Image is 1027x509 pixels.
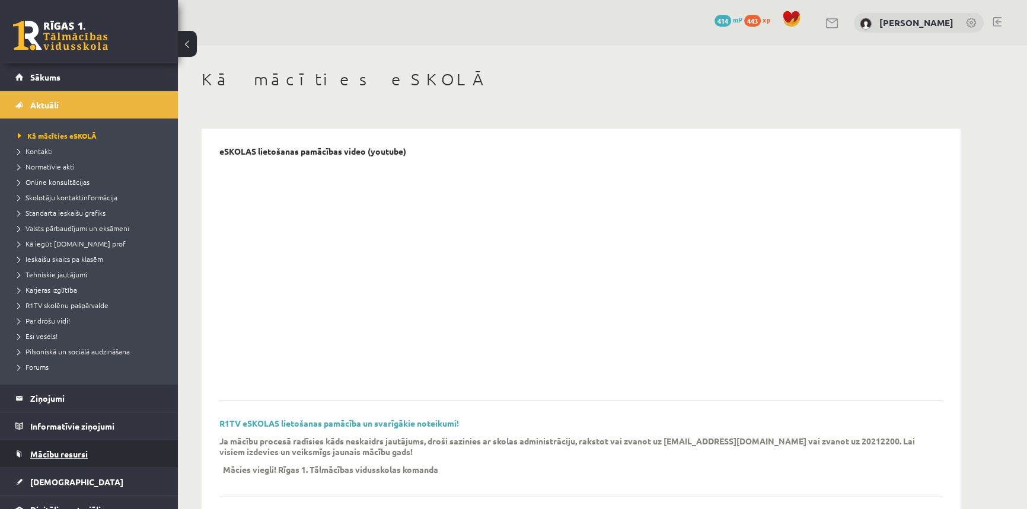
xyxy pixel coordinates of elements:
[219,146,406,156] p: eSKOLAS lietošanas pamācības video (youtube)
[278,464,438,475] p: Rīgas 1. Tālmācības vidusskolas komanda
[18,347,130,356] span: Pilsoniskā un sociālā audzināšana
[715,15,731,27] span: 414
[15,440,163,468] a: Mācību resursi
[18,207,166,218] a: Standarta ieskaišu grafiks
[744,15,761,27] span: 443
[879,17,953,28] a: [PERSON_NAME]
[733,15,742,24] span: mP
[15,385,163,412] a: Ziņojumi
[30,412,163,440] legend: Informatīvie ziņojumi
[15,63,163,91] a: Sākums
[18,269,166,280] a: Tehniskie jautājumi
[18,300,166,310] a: R1TV skolēnu pašpārvalde
[18,162,75,171] span: Normatīvie akti
[18,239,126,248] span: Kā iegūt [DOMAIN_NAME] prof
[715,15,742,24] a: 414 mP
[18,362,49,372] span: Forums
[18,146,166,156] a: Kontakti
[18,315,166,326] a: Par drošu vidi!
[18,223,129,233] span: Valsts pārbaudījumi un eksāmeni
[30,72,60,82] span: Sākums
[18,223,166,233] a: Valsts pārbaudījumi un eksāmeni
[219,436,925,457] p: Ja mācību procesā radīsies kāds neskaidrs jautājums, droši sazinies ar skolas administrāciju, rak...
[18,238,166,249] a: Kā iegūt [DOMAIN_NAME] prof
[30,385,163,412] legend: Ziņojumi
[18,361,166,372] a: Forums
[744,15,776,24] a: 443 xp
[18,270,87,279] span: Tehniskie jautājumi
[18,346,166,357] a: Pilsoniskā un sociālā audzināšana
[18,331,58,341] span: Esi vesels!
[15,91,163,119] a: Aktuāli
[18,177,90,187] span: Online konsultācijas
[30,100,59,110] span: Aktuāli
[18,193,117,202] span: Skolotāju kontaktinformācija
[15,468,163,495] a: [DEMOGRAPHIC_DATA]
[15,412,163,440] a: Informatīvie ziņojumi
[860,18,872,30] img: Ingus Riciks
[18,161,166,172] a: Normatīvie akti
[219,418,459,428] a: R1TV eSKOLAS lietošanas pamācība un svarīgākie noteikumi!
[18,331,166,341] a: Esi vesels!
[18,284,166,295] a: Karjeras izglītība
[18,300,109,310] span: R1TV skolēnu pašpārvalde
[18,254,103,264] span: Ieskaišu skaits pa klasēm
[13,21,108,50] a: Rīgas 1. Tālmācības vidusskola
[30,449,88,459] span: Mācību resursi
[18,254,166,264] a: Ieskaišu skaits pa klasēm
[18,192,166,203] a: Skolotāju kontaktinformācija
[18,131,97,140] span: Kā mācīties eSKOLĀ
[223,464,276,475] p: Mācies viegli!
[18,316,70,325] span: Par drošu vidi!
[18,177,166,187] a: Online konsultācijas
[763,15,770,24] span: xp
[18,285,77,294] span: Karjeras izglītība
[202,69,961,89] h1: Kā mācīties eSKOLĀ
[18,208,106,217] span: Standarta ieskaišu grafiks
[18,146,53,156] span: Kontakti
[30,476,123,487] span: [DEMOGRAPHIC_DATA]
[18,130,166,141] a: Kā mācīties eSKOLĀ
